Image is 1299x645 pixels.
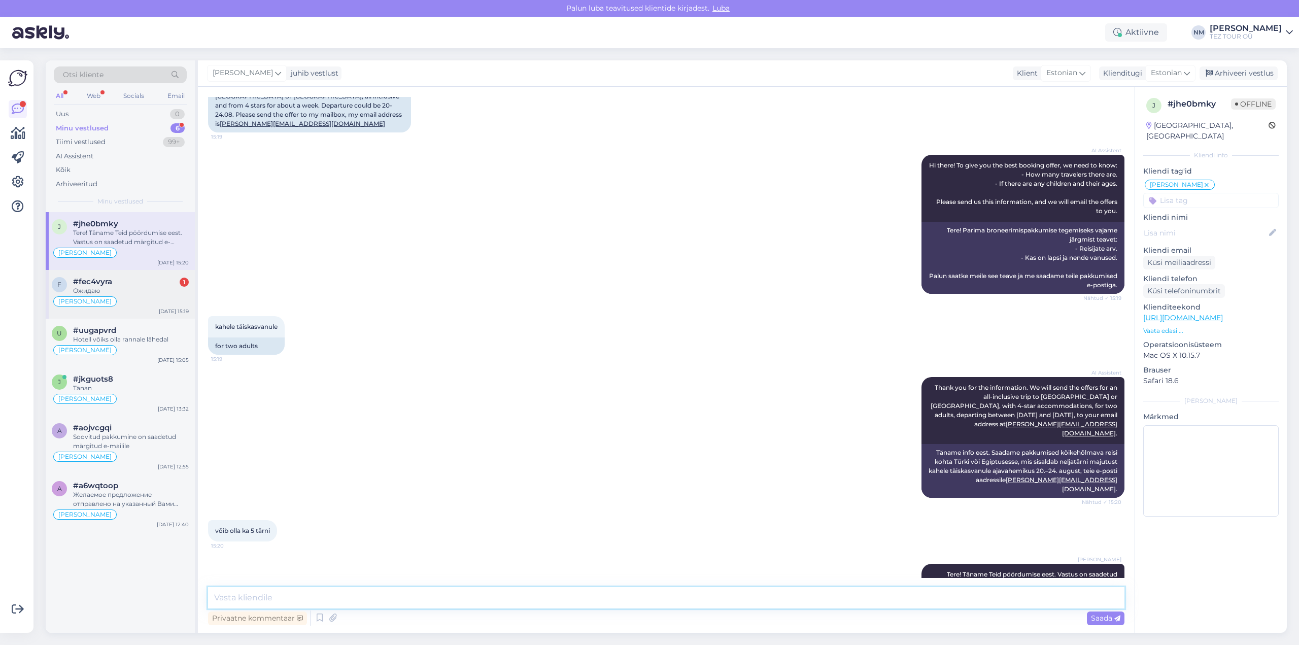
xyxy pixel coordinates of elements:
div: Ожидаю [73,286,189,295]
span: kahele täiskasvanule [215,323,278,330]
span: Thank you for the information. We will send the offers for an all-inclusive trip to [GEOGRAPHIC_D... [931,384,1119,437]
div: 0 [170,109,185,119]
div: Aktiivne [1105,23,1167,42]
span: Saada [1091,614,1120,623]
div: Tere! Parima broneerimispakkumise tegemiseks vajame järgmist teavet: - Reisijate arv. - Kas on la... [921,222,1124,294]
div: for two adults [208,337,285,355]
span: #jkguots8 [73,375,113,384]
span: #jhe0bmky [73,219,118,228]
span: #uugapvrd [73,326,116,335]
div: [DATE] 15:19 [159,308,189,315]
span: #a6wqtoop [73,481,118,490]
div: [DATE] 12:40 [157,521,189,528]
div: NM [1191,25,1206,40]
a: [PERSON_NAME]TEZ TOUR OÜ [1210,24,1293,41]
span: Hi there! To give you the best booking offer, we need to know: - How many travelers there are. - ... [929,161,1119,215]
p: Kliendi tag'id [1143,166,1279,177]
span: [PERSON_NAME] [58,454,112,460]
div: Желаемое предложение отправлено на указанный Вами электронный адрес. [73,490,189,508]
div: Küsi meiliaadressi [1143,256,1215,269]
div: Arhiveeritud [56,179,97,189]
span: [PERSON_NAME] [58,512,112,518]
div: Tänan [73,384,189,393]
div: Kõik [56,165,71,175]
div: 6 [170,123,185,133]
div: Tiimi vestlused [56,137,106,147]
p: Märkmed [1143,412,1279,422]
img: Askly Logo [8,69,27,88]
span: Estonian [1151,67,1182,79]
div: [DATE] 15:20 [157,259,189,266]
div: Täname info eest. Saadame pakkumised kõikehõlmava reisi kohta Türki või Egiptusesse, mis sisaldab... [921,444,1124,498]
div: 99+ [163,137,185,147]
div: Kliendi info [1143,151,1279,160]
span: j [1152,101,1155,109]
span: j [58,378,61,386]
div: Web [85,89,102,103]
input: Lisa nimi [1144,227,1267,239]
span: [PERSON_NAME] [58,250,112,256]
span: f [57,281,61,288]
a: [PERSON_NAME][EMAIL_ADDRESS][DOMAIN_NAME] [1006,420,1117,437]
div: Klienditugi [1099,68,1142,79]
div: Klient [1013,68,1038,79]
span: [PERSON_NAME] [213,67,273,79]
p: Kliendi email [1143,245,1279,256]
div: All [54,89,65,103]
span: [PERSON_NAME] [1078,556,1121,563]
span: [PERSON_NAME] [58,396,112,402]
div: [PERSON_NAME] [1210,24,1282,32]
div: Soovitud pakkumine on saadetud märgitud e-mailile [73,432,189,451]
div: Minu vestlused [56,123,109,133]
div: Arhiveeri vestlus [1200,66,1278,80]
div: AI Assistent [56,151,93,161]
a: [PERSON_NAME][EMAIL_ADDRESS][DOMAIN_NAME] [220,120,385,127]
div: Uus [56,109,69,119]
div: Hello! I would like a cheap offer for two to [GEOGRAPHIC_DATA] or [GEOGRAPHIC_DATA], all inclusiv... [208,79,411,132]
p: Klienditeekond [1143,302,1279,313]
span: võib olla ka 5 tärni [215,527,270,534]
p: Brauser [1143,365,1279,376]
p: Kliendi telefon [1143,274,1279,284]
div: [DATE] 15:05 [157,356,189,364]
span: Tere! Täname Teid pöördumise eest. Vastus on saadetud märgitud e-mailile [947,570,1119,587]
p: Mac OS X 10.15.7 [1143,350,1279,361]
span: [PERSON_NAME] [58,347,112,353]
span: Offline [1231,98,1276,110]
span: AI Assistent [1083,147,1121,154]
div: TEZ TOUR OÜ [1210,32,1282,41]
div: [DATE] 13:32 [158,405,189,413]
a: [URL][DOMAIN_NAME] [1143,313,1223,322]
div: # jhe0bmky [1168,98,1231,110]
p: Operatsioonisüsteem [1143,340,1279,350]
span: Estonian [1046,67,1077,79]
span: 15:19 [211,355,249,363]
span: [PERSON_NAME] [58,298,112,304]
p: Kliendi nimi [1143,212,1279,223]
span: Otsi kliente [63,70,104,80]
span: a [57,485,62,492]
span: a [57,427,62,434]
span: Luba [709,4,733,13]
div: Küsi telefoninumbrit [1143,284,1225,298]
span: [PERSON_NAME] [1150,182,1203,188]
div: [DATE] 12:55 [158,463,189,470]
span: Nähtud ✓ 15:20 [1082,498,1121,506]
div: Email [165,89,187,103]
span: Nähtud ✓ 15:19 [1083,294,1121,302]
span: j [58,223,61,230]
a: [PERSON_NAME][EMAIL_ADDRESS][DOMAIN_NAME] [1006,476,1117,493]
div: [PERSON_NAME] [1143,396,1279,405]
p: Safari 18.6 [1143,376,1279,386]
div: Privaatne kommentaar [208,612,307,625]
span: 15:20 [211,542,249,550]
div: [GEOGRAPHIC_DATA], [GEOGRAPHIC_DATA] [1146,120,1269,142]
span: u [57,329,62,337]
span: Minu vestlused [97,197,143,206]
div: juhib vestlust [287,68,338,79]
div: Hotell võiks olla rannale lähedal [73,335,189,344]
div: 1 [180,278,189,287]
div: Tere! Täname Teid pöördumise eest. Vastus on saadetud märgitud e-mailile [73,228,189,247]
div: Socials [121,89,146,103]
span: AI Assistent [1083,369,1121,377]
